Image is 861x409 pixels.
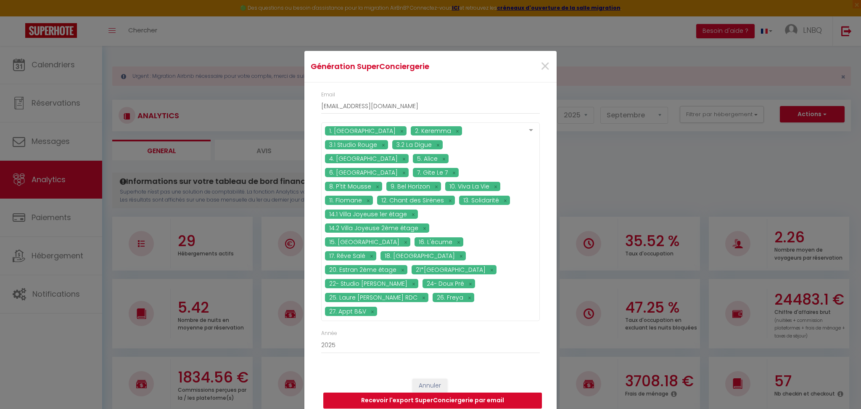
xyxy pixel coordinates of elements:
span: 18. [GEOGRAPHIC_DATA] [385,252,455,260]
span: 27. Appt B&V [329,307,366,316]
span: 9. Bel Horizon [391,182,430,191]
button: Ouvrir le widget de chat LiveChat [7,3,32,29]
span: 20. Estran 2ème étage [329,266,396,274]
span: × [540,54,550,79]
label: Email [321,91,335,99]
span: 12. Chant des Sirènes [381,196,444,204]
span: 15. [GEOGRAPHIC_DATA] [329,238,399,246]
span: 1. [GEOGRAPHIC_DATA] [329,127,396,135]
span: 13. Solidarité [463,196,499,204]
span: 14.1 Villa Joyeuse 1er étage [329,210,407,218]
span: 8. P'tit Mousse [329,182,371,191]
span: 24- Doux Pré [427,279,464,288]
span: 7. Gite Le 7 [417,168,448,177]
span: 21*[GEOGRAPHIC_DATA] [416,266,486,274]
span: 26. Freya [437,293,463,302]
span: 17. Rêve Salé [329,252,365,260]
span: 4. [GEOGRAPHIC_DATA] [329,154,398,163]
span: 14.2 Villa Joyeuse 2ème étage [329,224,418,232]
button: Annuler [412,379,447,393]
span: 3.1 Studio Rouge [329,141,377,149]
label: Année [321,329,337,337]
span: 10. Viva La Vie [449,182,489,191]
span: 6. [GEOGRAPHIC_DATA] [329,168,398,177]
span: 2. Keremma [415,127,451,135]
span: 25. Laure [PERSON_NAME] RDC [329,293,417,302]
span: 3.2 La Digue [396,141,432,149]
span: 11. Flomane [329,196,362,204]
span: 5. Alice [417,154,438,163]
button: Recevoir l'export SuperConciergerie par email [323,393,542,409]
h4: Génération SuperConciergerie [311,61,467,72]
span: 16. L'écume [419,238,452,246]
span: 22- Studio [PERSON_NAME] [329,279,407,288]
button: Close [540,58,550,76]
